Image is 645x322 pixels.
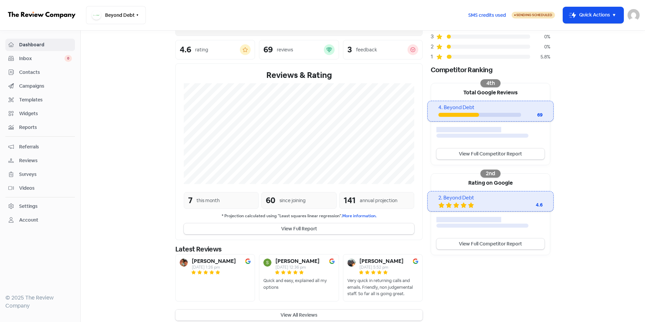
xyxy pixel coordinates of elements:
div: rating [195,46,208,53]
div: 60 [266,194,275,206]
a: Reviews [5,154,75,167]
img: Avatar [180,259,188,267]
span: Referrals [19,143,72,150]
span: Surveys [19,171,72,178]
a: View Full Competitor Report [436,148,545,159]
div: annual projection [360,197,397,204]
a: Inbox 0 [5,52,75,65]
div: 4th [480,79,501,87]
div: 69 [521,111,543,119]
a: Sending Scheduled [512,11,555,19]
a: 3feedback [343,40,423,59]
div: since joining [279,197,306,204]
div: [DATE] 1:26 pm [192,265,236,269]
div: Total Google Reviews [431,83,550,101]
div: 5.8% [530,53,550,60]
div: © 2025 The Review Company [5,294,75,310]
a: Templates [5,94,75,106]
img: Avatar [347,259,355,267]
a: Referrals [5,141,75,153]
span: Dashboard [19,41,72,48]
span: SMS credits used [468,12,506,19]
button: View All Reviews [175,310,423,321]
a: View Full Competitor Report [436,238,545,249]
span: 0 [64,55,72,62]
img: User [628,9,640,21]
a: More information. [342,213,377,219]
a: 4.6rating [175,40,255,59]
button: Quick Actions [563,7,623,23]
span: Videos [19,185,72,192]
div: feedback [356,46,377,53]
span: Sending Scheduled [516,13,552,17]
div: 4.6 [516,201,543,209]
span: Templates [19,96,72,103]
img: Image [413,259,418,264]
img: Image [329,259,335,264]
div: 0% [530,43,550,50]
a: Widgets [5,107,75,120]
div: 1 [431,53,436,61]
a: Reports [5,121,75,134]
div: Very quick in returning calls and emails. Friendly, non judgemental staff. So far all is going gr... [347,277,418,297]
button: Beyond Debt [86,6,146,24]
a: Videos [5,182,75,194]
div: Competitor Ranking [431,65,550,75]
span: Contacts [19,69,72,76]
div: [DATE] 12:36 pm [275,265,319,269]
span: Campaigns [19,83,72,90]
span: Widgets [19,110,72,117]
button: View Full Report [184,223,414,234]
div: 4. Beyond Debt [438,104,542,111]
div: 2nd [480,170,501,178]
div: 69 [263,46,273,54]
div: 0% [530,33,550,40]
span: Reports [19,124,72,131]
small: * Projection calculated using "Least squares linear regression". [184,213,414,219]
img: Image [245,259,251,264]
b: [PERSON_NAME] [359,259,403,264]
a: Account [5,214,75,226]
div: Quick and easy, explained all my options [263,277,334,290]
div: reviews [277,46,293,53]
div: 3 [347,46,352,54]
div: 141 [344,194,356,206]
div: 7 [188,194,192,206]
div: Settings [19,203,38,210]
div: this month [197,197,220,204]
a: Campaigns [5,80,75,92]
span: Inbox [19,55,64,62]
div: Rating on Google [431,174,550,191]
a: Dashboard [5,39,75,51]
b: [PERSON_NAME] [192,259,236,264]
div: Latest Reviews [175,244,423,254]
div: [DATE] 5:52 pm [359,265,403,269]
span: Reviews [19,157,72,164]
a: Contacts [5,66,75,79]
div: 4.6 [180,46,191,54]
a: 69reviews [259,40,339,59]
img: Avatar [263,259,271,267]
div: Reviews & Rating [184,69,414,81]
div: Account [19,217,38,224]
div: 3 [431,33,436,41]
div: 2. Beyond Debt [438,194,542,202]
a: Surveys [5,168,75,181]
div: 2 [431,43,436,51]
a: Settings [5,200,75,213]
b: [PERSON_NAME] [275,259,319,264]
a: SMS credits used [463,11,512,18]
